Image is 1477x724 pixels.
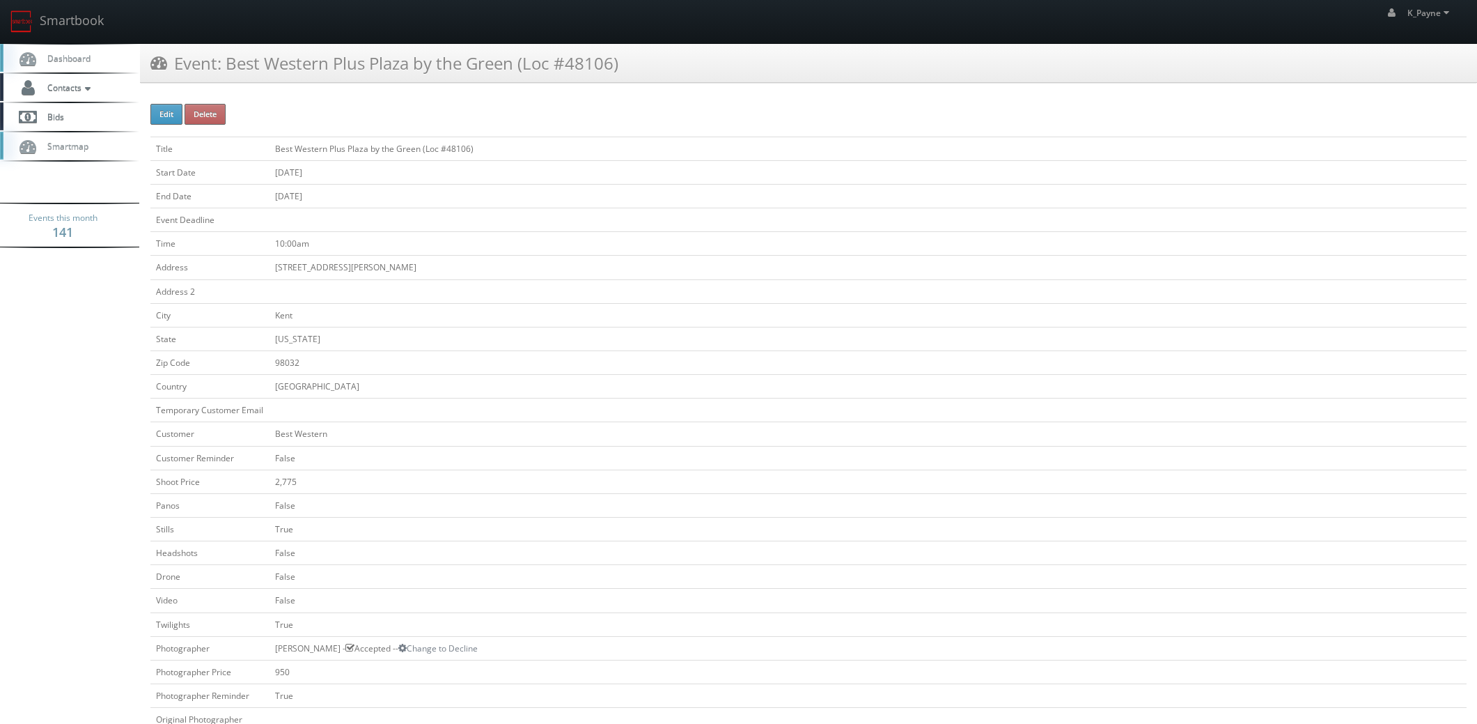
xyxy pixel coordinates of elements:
[1407,7,1453,19] span: K_Payne
[150,160,269,184] td: Start Date
[150,232,269,256] td: Time
[269,137,1467,160] td: Best Western Plus Plaza by the Green (Loc #48106)
[269,184,1467,208] td: [DATE]
[150,613,269,636] td: Twilights
[40,111,64,123] span: Bids
[269,541,1467,565] td: False
[269,303,1467,327] td: Kent
[150,104,182,125] button: Edit
[150,684,269,707] td: Photographer Reminder
[269,446,1467,470] td: False
[150,517,269,541] td: Stills
[269,470,1467,493] td: 2,775
[269,493,1467,517] td: False
[150,279,269,303] td: Address 2
[150,422,269,446] td: Customer
[150,51,618,75] h3: Event: Best Western Plus Plaza by the Green (Loc #48106)
[269,160,1467,184] td: [DATE]
[150,470,269,493] td: Shoot Price
[269,327,1467,351] td: [US_STATE]
[150,565,269,589] td: Drone
[269,660,1467,684] td: 950
[10,10,33,33] img: smartbook-logo.png
[269,589,1467,613] td: False
[150,327,269,351] td: State
[150,303,269,327] td: City
[269,636,1467,660] td: [PERSON_NAME] - Accepted --
[150,660,269,684] td: Photographer Price
[40,140,88,152] span: Smartmap
[150,541,269,565] td: Headshots
[40,82,94,93] span: Contacts
[150,589,269,613] td: Video
[269,684,1467,707] td: True
[269,375,1467,399] td: [GEOGRAPHIC_DATA]
[150,351,269,374] td: Zip Code
[150,256,269,279] td: Address
[150,446,269,470] td: Customer Reminder
[150,137,269,160] td: Title
[269,256,1467,279] td: [STREET_ADDRESS][PERSON_NAME]
[150,208,269,232] td: Event Deadline
[185,104,226,125] button: Delete
[269,613,1467,636] td: True
[52,224,73,240] strong: 141
[398,642,478,654] a: Change to Decline
[269,517,1467,541] td: True
[269,351,1467,374] td: 98032
[150,399,269,422] td: Temporary Customer Email
[269,232,1467,256] td: 10:00am
[150,375,269,399] td: Country
[29,211,97,225] span: Events this month
[150,184,269,208] td: End Date
[150,493,269,517] td: Panos
[269,565,1467,589] td: False
[269,422,1467,446] td: Best Western
[150,636,269,660] td: Photographer
[40,52,91,64] span: Dashboard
